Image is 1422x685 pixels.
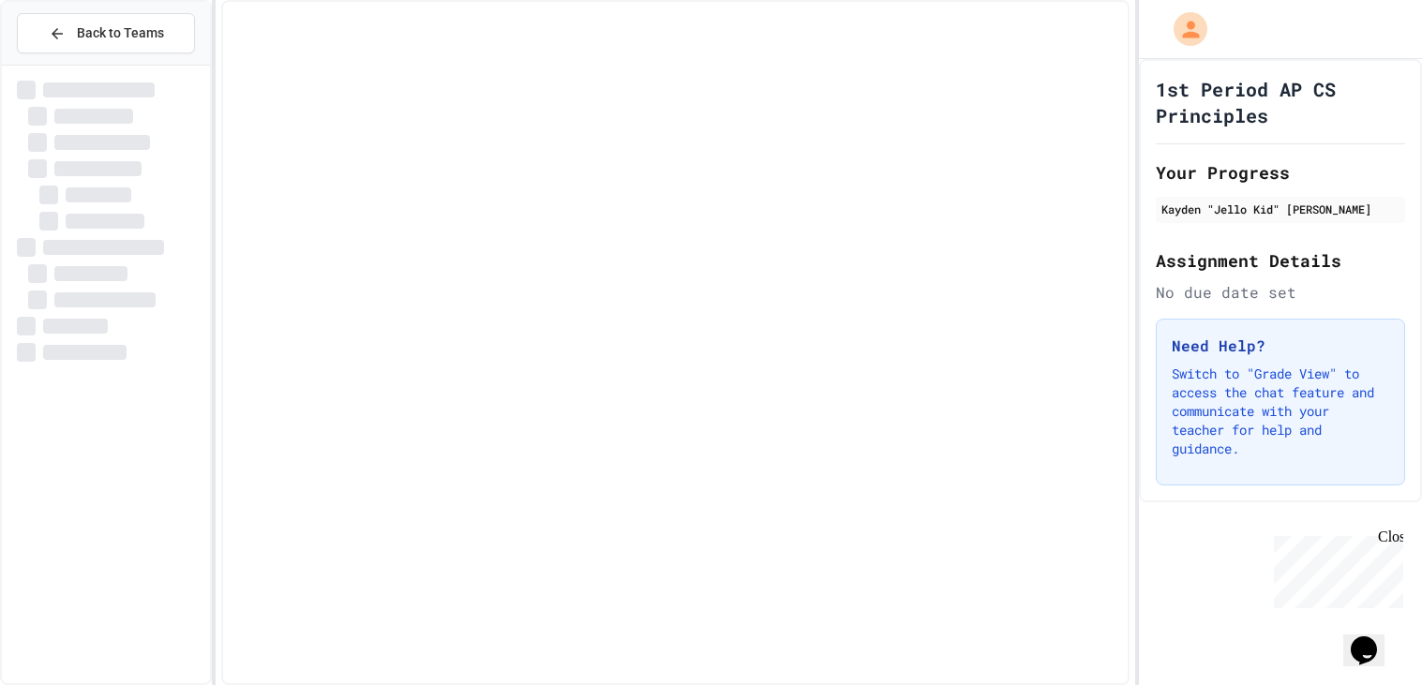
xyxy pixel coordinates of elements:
[1161,201,1400,217] div: Kayden "Jello Kid" [PERSON_NAME]
[1343,610,1403,666] iframe: chat widget
[1156,76,1405,128] h1: 1st Period AP CS Principles
[1156,247,1405,274] h2: Assignment Details
[77,23,164,43] span: Back to Teams
[1154,7,1212,51] div: My Account
[1172,335,1389,357] h3: Need Help?
[1172,365,1389,458] p: Switch to "Grade View" to access the chat feature and communicate with your teacher for help and ...
[1266,529,1403,608] iframe: chat widget
[1156,281,1405,304] div: No due date set
[7,7,129,119] div: Chat with us now!Close
[1156,159,1405,186] h2: Your Progress
[17,13,195,53] button: Back to Teams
